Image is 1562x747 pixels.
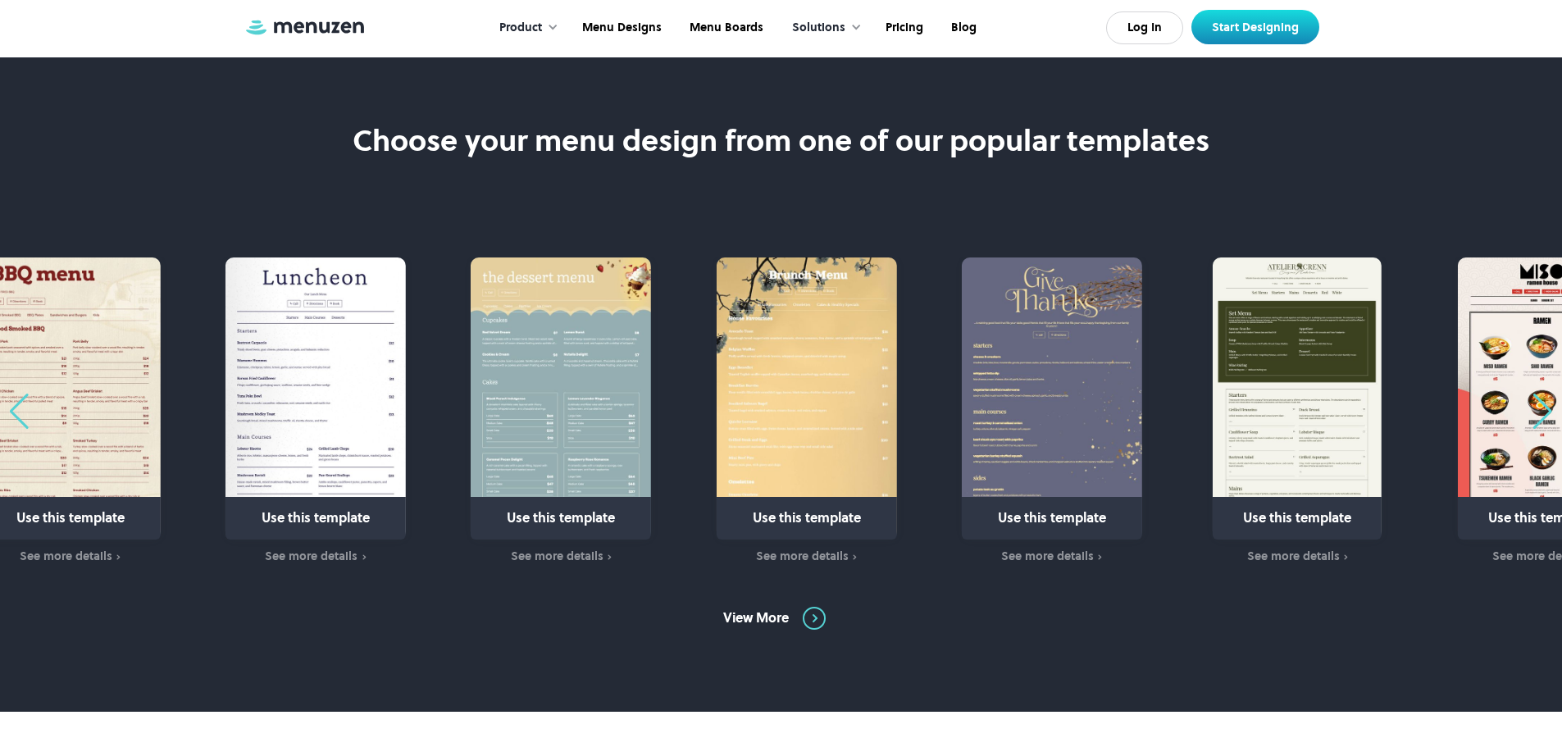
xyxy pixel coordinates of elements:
div: Solutions [776,2,870,53]
div: See more details [511,549,603,563]
a: See more details [962,548,1142,566]
div: View More [723,609,789,627]
a: Use this template [962,257,1142,540]
a: See more details [1207,548,1387,566]
div: 9 / 31 [1207,257,1419,565]
a: Pricing [870,2,936,53]
div: 7 / 31 [717,257,929,565]
a: View More [723,607,840,630]
a: Menu Designs [567,2,674,53]
div: Next slide [1532,394,1554,430]
div: Product [483,2,567,53]
a: Use this template [471,257,651,540]
div: See more details [265,549,357,563]
div: See more details [1001,549,1094,563]
a: Log In [1106,11,1183,44]
div: 5 / 31 [225,257,438,565]
a: Menu Boards [674,2,776,53]
a: Start Designing [1191,10,1319,44]
div: Solutions [792,19,845,37]
a: See more details [471,548,651,566]
a: Use this template [717,257,897,540]
div: See more details [20,549,112,563]
a: Blog [936,2,989,53]
div: 6 / 31 [471,257,683,565]
div: Previous slide [8,394,30,430]
a: See more details [225,548,406,566]
a: Use this template [225,257,406,540]
a: See more details [717,548,897,566]
div: See more details [756,549,849,563]
div: See more details [1247,549,1340,563]
div: 8 / 31 [962,257,1174,565]
div: Product [499,19,542,37]
h2: Choose your menu design from one of our popular templates [312,122,1250,159]
a: Use this template [1213,257,1382,540]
